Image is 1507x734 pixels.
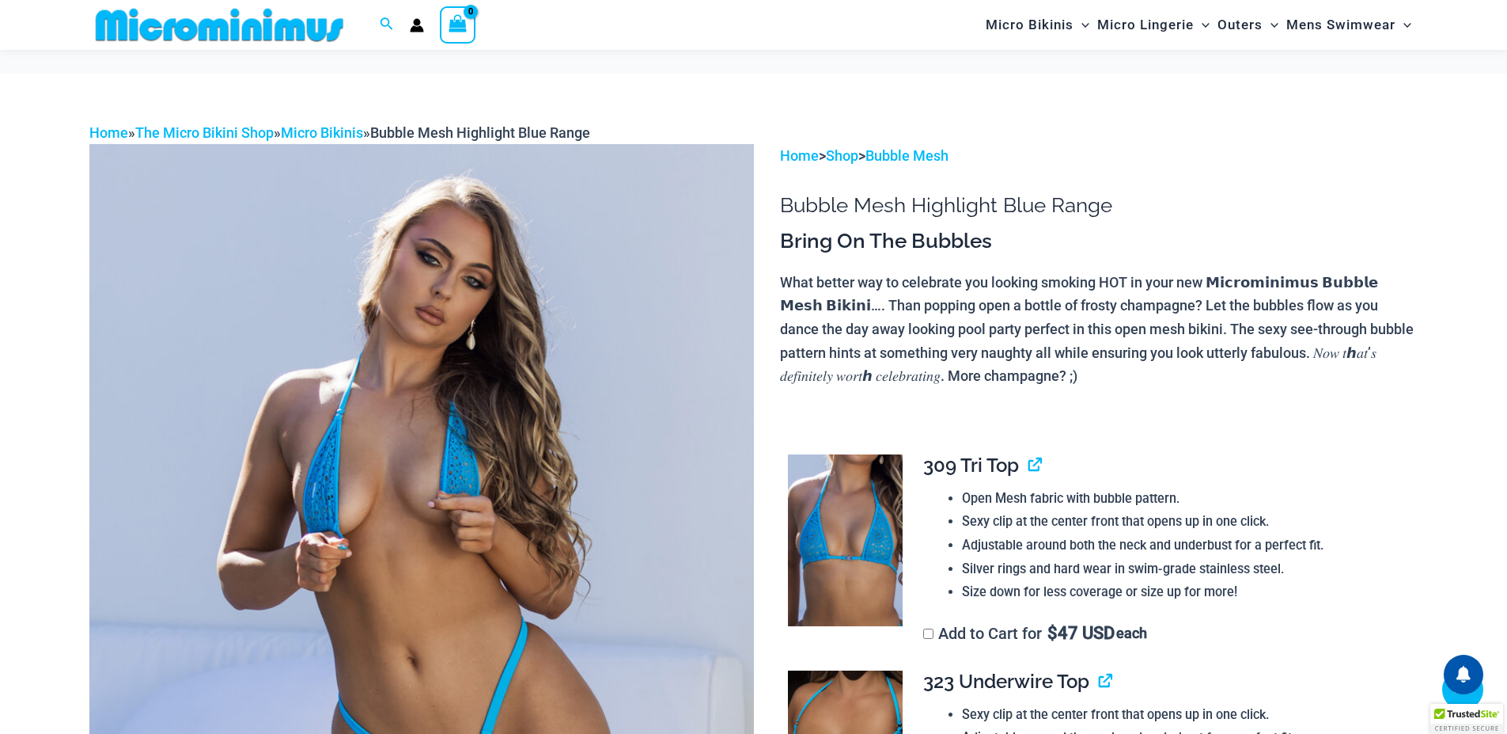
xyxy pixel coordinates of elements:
span: 323 Underwire Top [923,670,1089,693]
a: Shop [826,147,858,164]
h1: Bubble Mesh Highlight Blue Range [780,193,1418,218]
span: Mens Swimwear [1286,5,1395,45]
img: MM SHOP LOGO FLAT [89,7,350,43]
a: Bubble Mesh [865,147,949,164]
li: Adjustable around both the neck and underbust for a perfect fit. [962,534,1405,557]
h3: Bring On The Bubbles [780,228,1418,255]
li: Open Mesh fabric with bubble pattern. [962,487,1405,511]
li: Sexy clip at the center front that opens up in one click. [962,510,1405,534]
a: OutersMenu ToggleMenu Toggle [1214,5,1282,45]
a: Mens SwimwearMenu ToggleMenu Toggle [1282,5,1415,45]
label: Add to Cart for [923,624,1147,643]
span: $ [1047,623,1058,643]
a: Search icon link [380,15,394,35]
p: What better way to celebrate you looking smoking HOT in your new 𝗠𝗶𝗰𝗿𝗼𝗺𝗶𝗻𝗶𝗺𝘂𝘀 𝗕𝘂𝗯𝗯𝗹𝗲 𝗠𝗲𝘀𝗵 𝗕𝗶𝗸𝗶𝗻𝗶…... [780,271,1418,389]
a: Micro BikinisMenu ToggleMenu Toggle [982,5,1093,45]
li: Size down for less coverage or size up for more! [962,580,1405,604]
span: each [1116,626,1147,641]
span: 309 Tri Top [923,454,1019,477]
span: Micro Bikinis [986,5,1073,45]
span: Menu Toggle [1395,5,1411,45]
a: Home [89,124,128,141]
span: Menu Toggle [1263,5,1278,45]
img: Bubble Mesh Highlight Blue 309 Tri Top 4 [788,454,903,627]
span: 47 USD [1047,626,1115,641]
span: Micro Lingerie [1097,5,1194,45]
span: Menu Toggle [1073,5,1089,45]
li: Sexy clip at the center front that opens up in one click. [962,703,1405,727]
a: View Shopping Cart, empty [440,6,476,43]
span: » » » [89,124,590,141]
span: Outers [1217,5,1263,45]
a: Micro LingerieMenu ToggleMenu Toggle [1093,5,1214,45]
span: Menu Toggle [1194,5,1210,45]
a: Account icon link [410,18,424,32]
div: TrustedSite Certified [1430,704,1503,734]
a: Micro Bikinis [281,124,363,141]
p: > > [780,144,1418,168]
span: Bubble Mesh Highlight Blue Range [370,124,590,141]
li: Silver rings and hard wear in swim-grade stainless steel. [962,557,1405,581]
nav: Site Navigation [979,2,1418,48]
a: The Micro Bikini Shop [135,124,274,141]
a: Home [780,147,819,164]
input: Add to Cart for$47 USD each [923,629,933,639]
